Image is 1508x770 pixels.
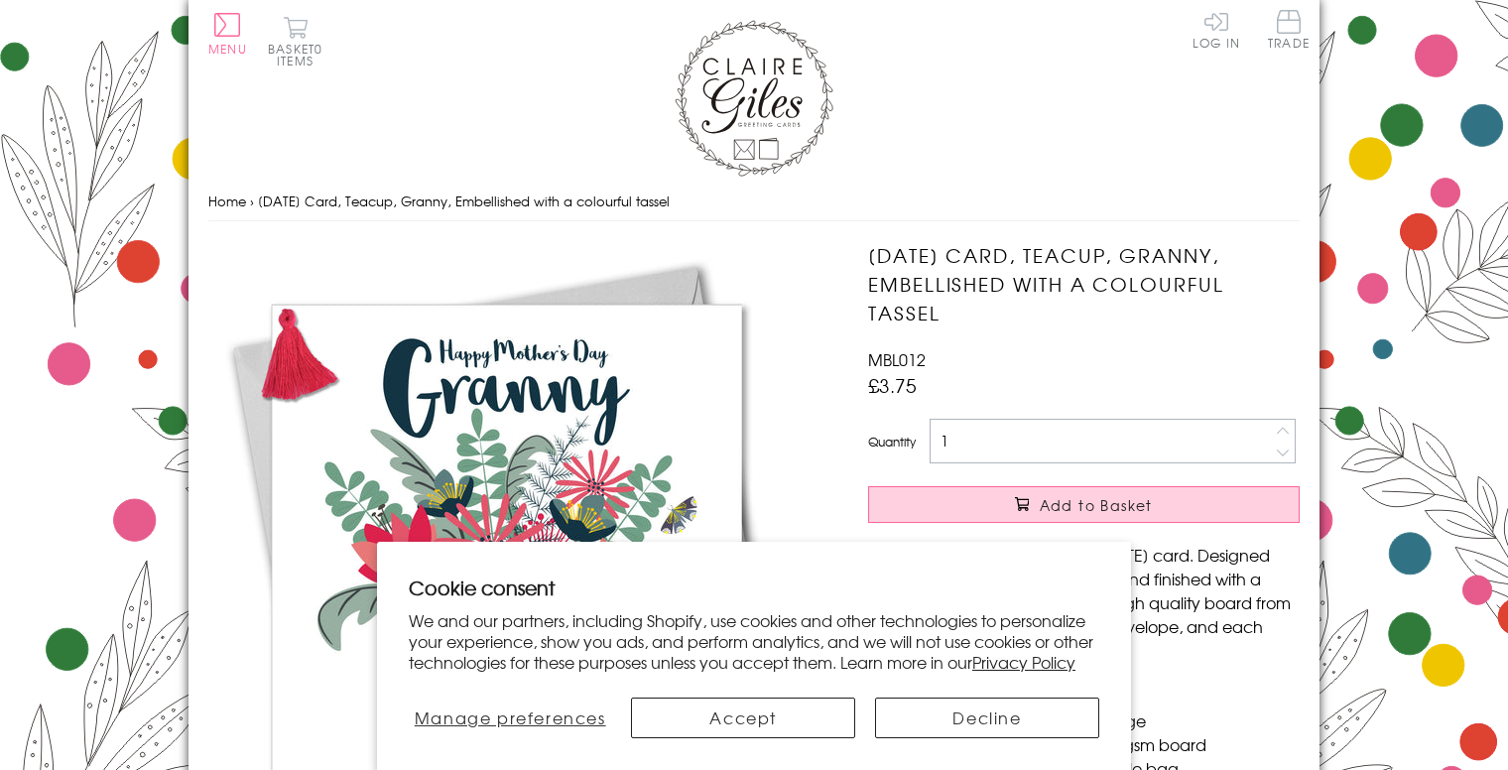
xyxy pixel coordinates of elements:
[1193,10,1240,49] a: Log In
[868,347,926,371] span: MBL012
[208,13,247,55] button: Menu
[208,192,246,210] a: Home
[1268,10,1310,49] span: Trade
[868,241,1300,326] h1: [DATE] Card, Teacup, Granny, Embellished with a colourful tassel
[675,20,833,177] img: Claire Giles Greetings Cards
[208,182,1300,222] nav: breadcrumbs
[409,698,611,738] button: Manage preferences
[208,40,247,58] span: Menu
[258,192,670,210] span: [DATE] Card, Teacup, Granny, Embellished with a colourful tassel
[268,16,322,66] button: Basket0 items
[868,486,1300,523] button: Add to Basket
[409,574,1099,601] h2: Cookie consent
[409,610,1099,672] p: We and our partners, including Shopify, use cookies and other technologies to personalize your ex...
[868,433,916,450] label: Quantity
[972,650,1075,674] a: Privacy Policy
[250,192,254,210] span: ›
[277,40,322,69] span: 0 items
[875,698,1099,738] button: Decline
[415,706,606,729] span: Manage preferences
[1040,495,1153,515] span: Add to Basket
[868,371,917,399] span: £3.75
[631,698,855,738] button: Accept
[1268,10,1310,53] a: Trade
